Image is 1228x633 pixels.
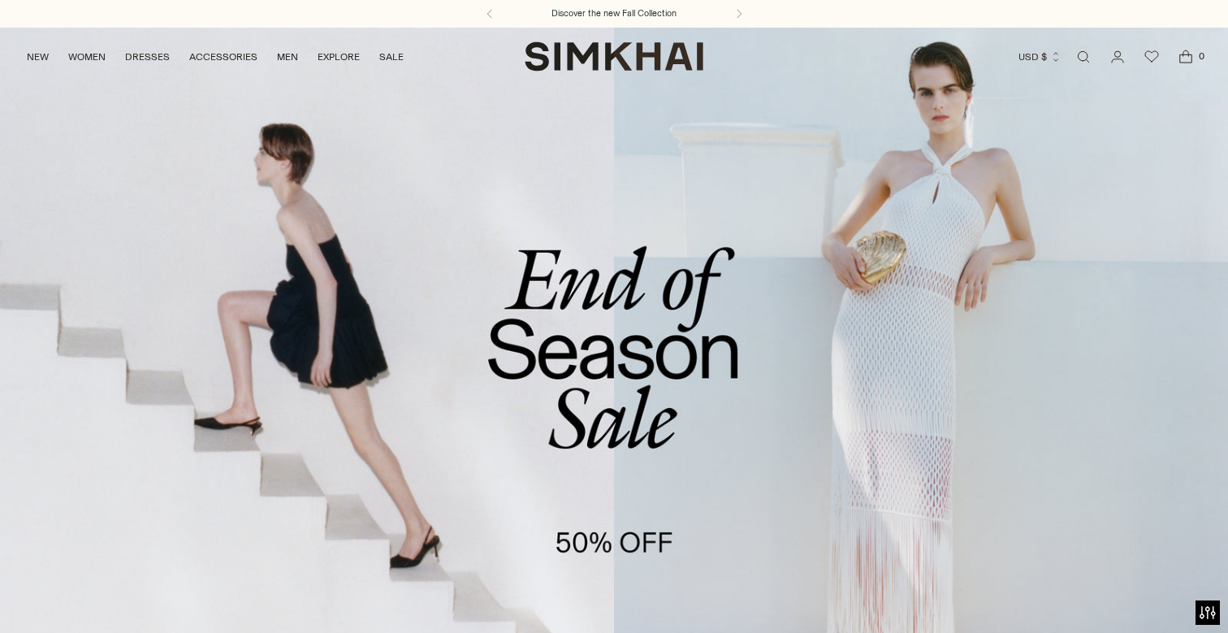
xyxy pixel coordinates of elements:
[525,41,703,72] a: SIMKHAI
[1194,49,1209,63] span: 0
[379,39,404,75] a: SALE
[551,7,677,20] a: Discover the new Fall Collection
[318,39,360,75] a: EXPLORE
[1067,41,1100,73] a: Open search modal
[1170,41,1202,73] a: Open cart modal
[125,39,170,75] a: DRESSES
[189,39,257,75] a: ACCESSORIES
[277,39,298,75] a: MEN
[27,39,49,75] a: NEW
[1101,41,1134,73] a: Go to the account page
[68,39,106,75] a: WOMEN
[1018,39,1062,75] button: USD $
[1135,41,1168,73] a: Wishlist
